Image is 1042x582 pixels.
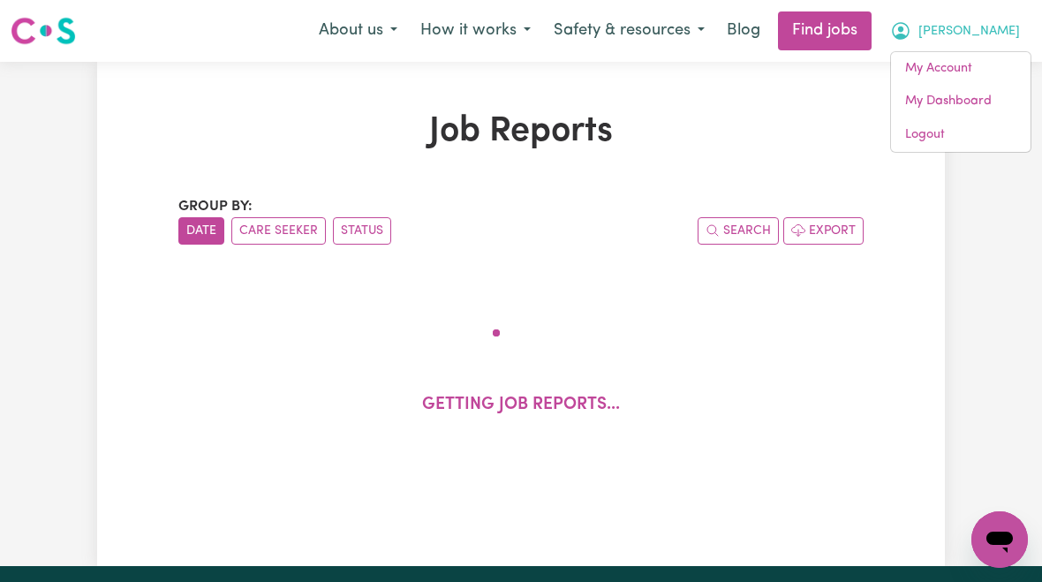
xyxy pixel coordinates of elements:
h1: Job Reports [178,111,864,154]
button: sort invoices by paid status [333,217,391,245]
span: Group by: [178,200,253,214]
div: My Account [890,51,1031,153]
button: sort invoices by care seeker [231,217,326,245]
a: My Account [891,52,1031,86]
a: Find jobs [778,11,872,50]
span: [PERSON_NAME] [918,22,1020,42]
a: Blog [716,11,771,50]
a: My Dashboard [891,85,1031,118]
button: Search [698,217,779,245]
iframe: Button to launch messaging window [971,511,1028,568]
button: How it works [409,12,542,49]
p: Getting job reports... [422,393,620,419]
a: Logout [891,118,1031,152]
button: My Account [879,12,1031,49]
img: Careseekers logo [11,15,76,47]
button: Safety & resources [542,12,716,49]
button: Export [783,217,864,245]
button: About us [307,12,409,49]
a: Careseekers logo [11,11,76,51]
button: sort invoices by date [178,217,224,245]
